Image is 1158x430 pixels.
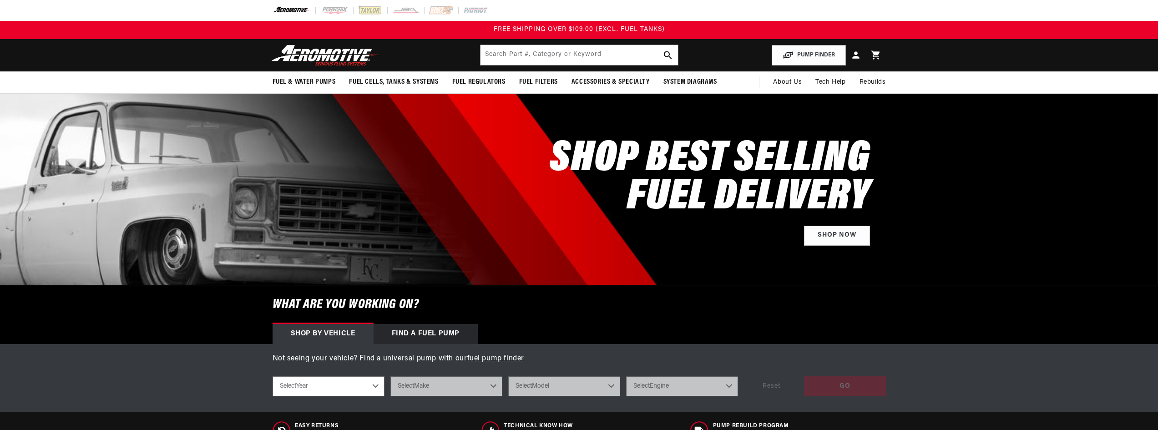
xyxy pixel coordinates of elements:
summary: Accessories & Specialty [565,71,657,93]
summary: System Diagrams [657,71,724,93]
select: Make [390,376,502,396]
a: About Us [766,71,809,93]
summary: Tech Help [809,71,852,93]
summary: Fuel Filters [512,71,565,93]
summary: Fuel Regulators [445,71,512,93]
span: Pump Rebuild program [713,422,875,430]
span: Fuel Regulators [452,77,506,87]
span: Fuel Filters [519,77,558,87]
input: Search by Part Number, Category or Keyword [480,45,678,65]
summary: Fuel Cells, Tanks & Systems [342,71,445,93]
span: Rebuilds [860,77,886,87]
span: Technical Know How [504,422,635,430]
span: FREE SHIPPING OVER $109.00 (EXCL. FUEL TANKS) [494,26,665,33]
span: System Diagrams [663,77,717,87]
h6: What are you working on? [250,285,909,324]
span: About Us [773,79,802,86]
span: Fuel Cells, Tanks & Systems [349,77,438,87]
span: Tech Help [815,77,845,87]
select: Model [508,376,620,396]
button: PUMP FINDER [772,45,846,66]
select: Year [273,376,384,396]
a: Shop Now [804,226,870,246]
div: Find a Fuel Pump [374,324,478,344]
button: search button [658,45,678,65]
h2: SHOP BEST SELLING FUEL DELIVERY [550,140,870,217]
div: Shop by vehicle [273,324,374,344]
summary: Fuel & Water Pumps [266,71,343,93]
span: Fuel & Water Pumps [273,77,336,87]
select: Engine [626,376,738,396]
span: Accessories & Specialty [571,77,650,87]
img: Aeromotive [269,45,383,66]
p: Not seeing your vehicle? Find a universal pump with our [273,353,886,365]
span: Easy Returns [295,422,387,430]
a: fuel pump finder [467,355,525,362]
summary: Rebuilds [853,71,893,93]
